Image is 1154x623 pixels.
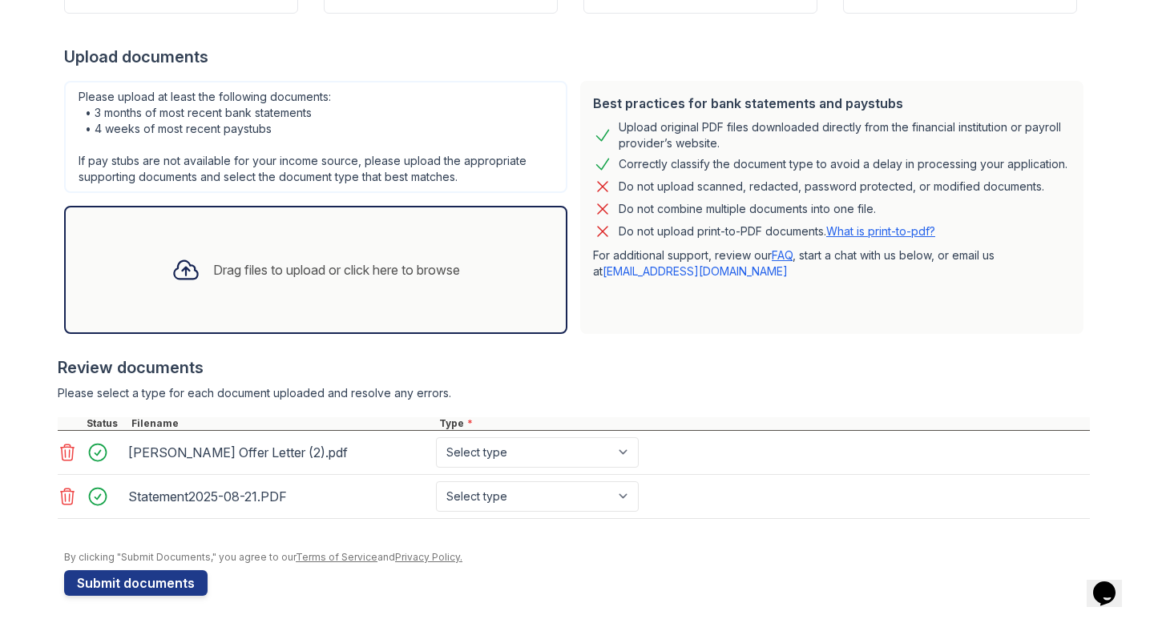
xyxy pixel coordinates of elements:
div: Type [436,417,1090,430]
div: By clicking "Submit Documents," you agree to our and [64,551,1090,564]
div: Upload original PDF files downloaded directly from the financial institution or payroll provider’... [619,119,1071,151]
iframe: chat widget [1087,559,1138,607]
div: Please select a type for each document uploaded and resolve any errors. [58,385,1090,401]
div: Please upload at least the following documents: • 3 months of most recent bank statements • 4 wee... [64,81,567,193]
div: Status [83,417,128,430]
p: For additional support, review our , start a chat with us below, or email us at [593,247,1071,279]
a: [EMAIL_ADDRESS][DOMAIN_NAME] [603,264,788,278]
div: Best practices for bank statements and paystubs [593,94,1071,113]
div: Statement2025-08-21.PDF [128,484,430,509]
p: Do not upload print-to-PDF documents. [619,223,935,239]
a: Terms of Service [296,551,377,563]
div: Correctly classify the document type to avoid a delay in processing your application. [619,155,1067,174]
div: Drag files to upload or click here to browse [213,260,460,279]
button: Submit documents [64,570,208,596]
div: Upload documents [64,46,1090,68]
a: What is print-to-pdf? [826,224,935,238]
div: Review documents [58,356,1090,379]
a: Privacy Policy. [395,551,462,563]
div: Do not upload scanned, redacted, password protected, or modified documents. [619,177,1044,196]
div: [PERSON_NAME] Offer Letter (2).pdf [128,440,430,465]
div: Filename [128,417,436,430]
a: FAQ [772,248,793,262]
div: Do not combine multiple documents into one file. [619,199,876,219]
